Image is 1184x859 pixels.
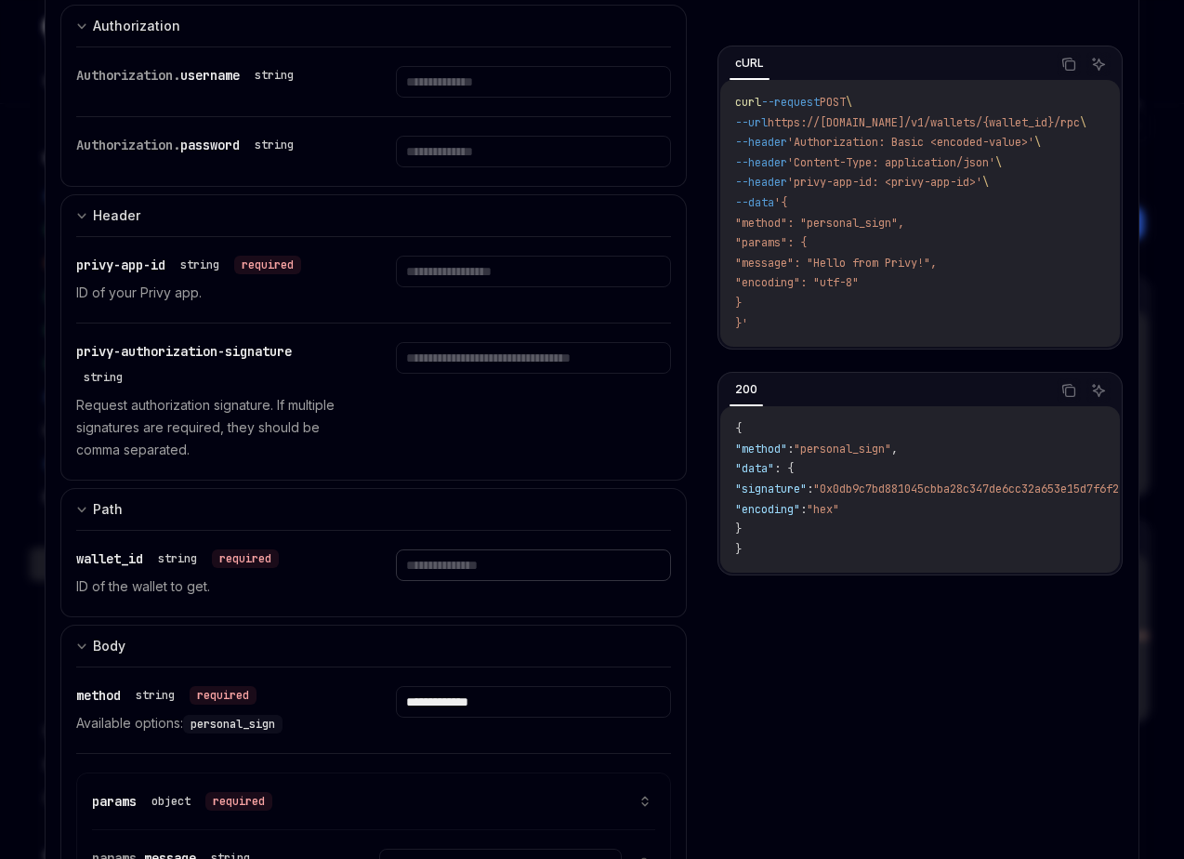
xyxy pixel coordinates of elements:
button: Ask AI [1086,52,1111,76]
span: "message": "Hello from Privy!", [735,256,937,271]
div: string [255,68,294,83]
div: object [151,794,191,809]
span: }' [735,316,748,331]
button: expand input section [60,5,687,46]
span: : [807,482,813,496]
p: Request authorization signature. If multiple signatures are required, they should be comma separa... [76,394,351,461]
span: --url [735,115,768,130]
span: POST [820,95,846,110]
div: required [205,792,272,811]
p: ID of the wallet to get. [76,575,351,598]
div: required [234,256,301,274]
span: --header [735,135,787,150]
div: required [212,549,279,568]
span: \ [995,155,1002,170]
span: "data" [735,461,774,476]
span: : [800,502,807,517]
span: \ [982,175,989,190]
span: "params": { [735,235,807,250]
span: \ [1034,135,1041,150]
div: string [158,551,197,566]
div: params [92,792,272,811]
span: "personal_sign" [794,442,891,456]
span: --header [735,175,787,190]
span: { [735,421,742,436]
span: username [180,67,240,84]
span: 'privy-app-id: <privy-app-id>' [787,175,982,190]
span: } [735,296,742,311]
span: https://[DOMAIN_NAME]/v1/wallets/{wallet_id}/rpc [768,115,1080,130]
div: string [180,258,219,272]
span: : [787,442,794,456]
span: "method": "personal_sign", [735,216,904,231]
span: personal_sign [191,717,275,732]
span: privy-app-id [76,257,165,273]
span: --data [735,195,774,210]
button: Copy the contents from the code block [1057,52,1081,76]
span: curl [735,95,761,110]
div: cURL [730,52,770,74]
div: Authorization.password [76,136,301,154]
span: "encoding": "utf-8" [735,275,859,290]
div: string [255,138,294,152]
button: Copy the contents from the code block [1057,378,1081,403]
button: expand input section [60,488,687,530]
span: wallet_id [76,550,143,567]
button: Ask AI [1086,378,1111,403]
span: } [735,522,742,536]
div: Path [93,498,123,521]
div: required [190,686,257,705]
span: "hex" [807,502,839,517]
span: \ [1080,115,1086,130]
span: 'Content-Type: application/json' [787,155,995,170]
p: ID of your Privy app. [76,282,351,304]
div: Body [93,635,125,657]
div: string [136,688,175,703]
span: privy-authorization-signature [76,343,292,360]
span: 'Authorization: Basic <encoded-value>' [787,135,1034,150]
span: method [76,687,121,704]
div: wallet_id [76,549,279,568]
div: Header [93,205,140,227]
button: expand input section [60,194,687,236]
span: } [735,542,742,557]
span: --request [761,95,820,110]
div: string [84,370,123,385]
span: Authorization. [76,137,180,153]
div: privy-authorization-signature [76,342,351,387]
span: Authorization. [76,67,180,84]
span: '{ [774,195,787,210]
span: : { [774,461,794,476]
span: "signature" [735,482,807,496]
p: Available options: [76,712,351,734]
span: password [180,137,240,153]
span: --header [735,155,787,170]
div: method [76,686,257,705]
span: \ [846,95,852,110]
div: Authorization [93,15,180,37]
div: privy-app-id [76,256,301,274]
div: Authorization.username [76,66,301,85]
span: "method" [735,442,787,456]
span: , [891,442,898,456]
span: "encoding" [735,502,800,517]
span: params [92,793,137,810]
button: expand input section [60,625,687,667]
div: 200 [730,378,763,401]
